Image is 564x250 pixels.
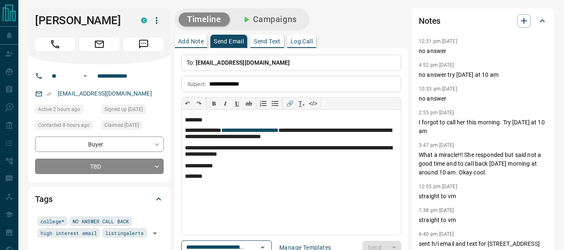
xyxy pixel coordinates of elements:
div: Wed Aug 13 2025 [35,105,97,116]
p: straight to vm [419,192,547,201]
span: Claimed [DATE] [104,121,139,129]
span: 𝐔 [235,100,239,107]
span: Email [79,38,119,51]
button: 𝐁 [208,98,220,109]
p: no answer [419,47,547,56]
div: Notes [419,11,547,31]
span: Call [35,38,75,51]
div: condos.ca [141,18,147,23]
div: Wed Aug 13 2025 [35,121,97,132]
span: Contacted 8 hours ago [38,121,90,129]
span: NO ANSWER CALL BACK [73,217,129,225]
span: [EMAIL_ADDRESS][DOMAIN_NAME] [196,59,290,66]
s: ab [245,100,252,107]
p: 2:55 pm [DATE] [419,110,454,116]
button: ↶ [182,98,193,109]
button: 𝐔 [231,98,243,109]
p: no answer [419,94,547,103]
p: Send Text [254,38,281,44]
span: Active 2 hours ago [38,105,80,114]
button: Open [80,71,90,81]
p: 6:40 pm [DATE] [419,231,454,237]
p: sent h/i email and text for [STREET_ADDRESS] [419,240,547,248]
div: TBD [35,159,164,174]
div: Mon Mar 03 2025 [101,121,164,132]
svg: Email Verified [46,91,52,97]
h2: Notes [419,14,440,28]
p: 12:31 pm [DATE] [419,38,457,44]
button: ab [243,98,255,109]
button: </> [307,98,319,109]
span: Signed up [DATE] [104,105,143,114]
p: 10:33 am [DATE] [419,86,457,92]
p: 3:47 pm [DATE] [419,142,454,148]
button: Numbered list [258,98,269,109]
p: 12:05 pm [DATE] [419,184,457,189]
div: Buyer [35,136,164,152]
button: 𝑰 [220,98,231,109]
button: Campaigns [233,13,305,26]
button: Open [149,227,161,239]
h2: Tags [35,192,52,206]
p: straight to vm [419,216,547,225]
button: Timeline [179,13,230,26]
button: T̲ₓ [296,98,307,109]
span: college* [40,217,64,225]
span: listingalerts [105,229,144,237]
p: Subject: [187,81,206,88]
span: Message [124,38,164,51]
p: no answer try [DATE] at 10 am [419,71,547,79]
button: ↷ [193,98,205,109]
p: Log Call [291,38,313,44]
p: To: [181,55,401,71]
p: Send Email [214,38,244,44]
div: Mon Mar 03 2025 [101,105,164,116]
div: Tags [35,189,164,209]
p: 4:52 pm [DATE] [419,62,454,68]
p: Add Note [178,38,204,44]
p: What a miracle!!! She responded but said not a good time and to call back [DATE] morning at aroun... [419,151,547,177]
a: [EMAIL_ADDRESS][DOMAIN_NAME] [58,90,152,97]
h1: [PERSON_NAME] [35,14,129,27]
button: Bullet list [269,98,281,109]
p: I forgot to call her this morning. Try [DATE] at 10 am [419,118,547,136]
p: 1:38 pm [DATE] [419,207,454,213]
span: high interest email [40,229,97,237]
button: 🔗 [284,98,296,109]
